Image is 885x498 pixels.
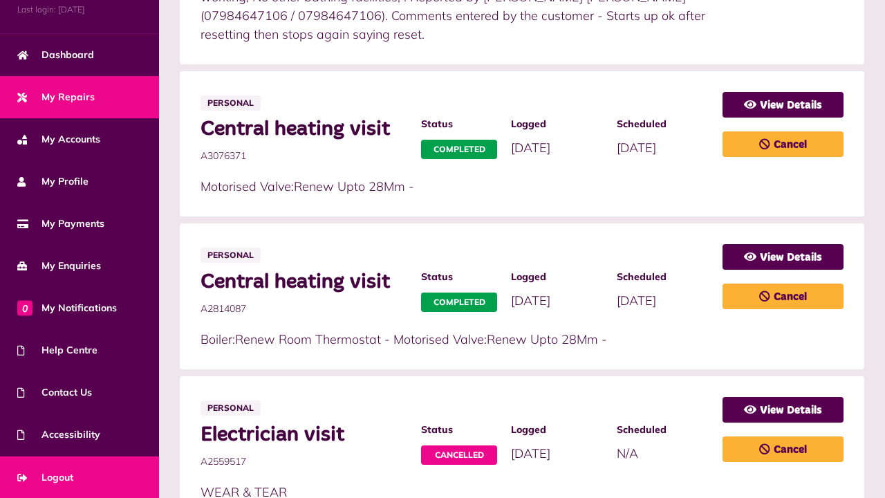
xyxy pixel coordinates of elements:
span: Last login: [DATE] [17,3,142,16]
span: Personal [201,248,261,263]
span: Status [421,423,497,437]
a: Cancel [723,436,844,462]
span: My Enquiries [17,259,101,273]
a: Cancel [723,284,844,309]
span: A3076371 [201,149,407,163]
p: Boiler:Renew Room Thermostat - Motorised Valve:Renew Upto 28Mm - [201,330,709,349]
p: Motorised Valve:Renew Upto 28Mm - [201,177,709,196]
span: Scheduled [617,423,709,437]
span: Personal [201,95,261,111]
span: [DATE] [511,140,550,156]
span: [DATE] [511,293,550,308]
span: Logged [511,270,603,284]
span: Central heating visit [201,117,407,142]
a: Cancel [723,131,844,157]
span: My Accounts [17,132,100,147]
span: Central heating visit [201,270,407,295]
a: View Details [723,92,844,118]
span: My Repairs [17,90,95,104]
span: Status [421,117,497,131]
span: [DATE] [617,293,656,308]
span: Accessibility [17,427,100,442]
span: Logged [511,423,603,437]
span: Contact Us [17,385,92,400]
span: Cancelled [421,445,497,465]
span: Logged [511,117,603,131]
span: A2559517 [201,454,407,469]
span: My Notifications [17,301,117,315]
span: Scheduled [617,117,709,131]
span: Dashboard [17,48,94,62]
span: Personal [201,400,261,416]
span: Logout [17,470,73,485]
span: My Profile [17,174,88,189]
span: Electrician visit [201,423,407,448]
a: View Details [723,244,844,270]
span: [DATE] [511,445,550,461]
span: Completed [421,293,497,312]
span: [DATE] [617,140,656,156]
span: Scheduled [617,270,709,284]
span: Completed [421,140,497,159]
span: Help Centre [17,343,97,358]
a: View Details [723,397,844,423]
span: My Payments [17,216,104,231]
span: A2814087 [201,302,407,316]
span: Status [421,270,497,284]
span: 0 [17,300,32,315]
span: N/A [617,445,638,461]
